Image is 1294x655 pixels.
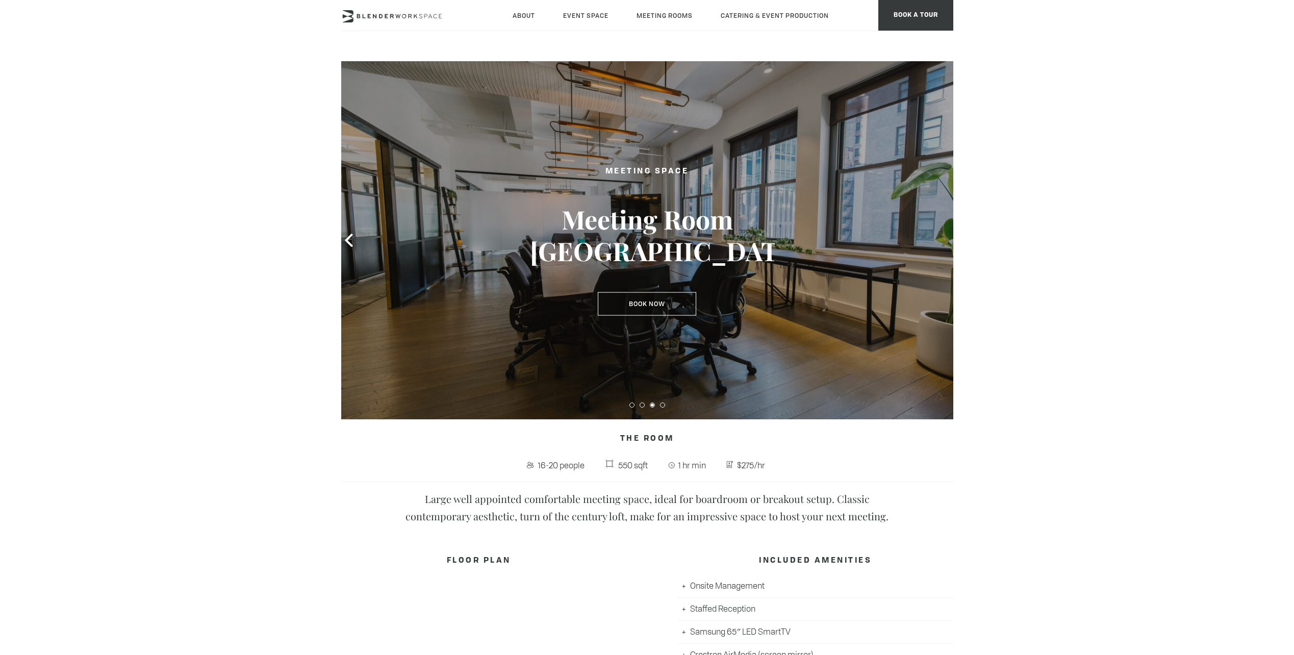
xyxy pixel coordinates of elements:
[676,457,709,473] span: 1 hr min
[530,204,765,267] h3: Meeting Room [GEOGRAPHIC_DATA]
[598,292,696,316] a: Book Now
[392,490,902,525] p: Large well appointed comfortable meeting space, ideal for boardroom or breakout setup. Classic co...
[678,598,953,621] li: Staffed Reception
[678,551,953,571] h4: INCLUDED AMENITIES
[678,575,953,598] li: Onsite Management
[341,430,953,449] h4: The Room
[678,621,953,644] li: Samsung 65″ LED SmartTV
[536,457,587,473] span: 16-20 people
[1243,606,1294,655] iframe: Chat Widget
[341,551,617,571] h4: FLOOR PLAN
[530,165,765,178] h2: Meeting Space
[734,457,768,473] span: $275/hr
[616,457,650,473] span: 550 sqft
